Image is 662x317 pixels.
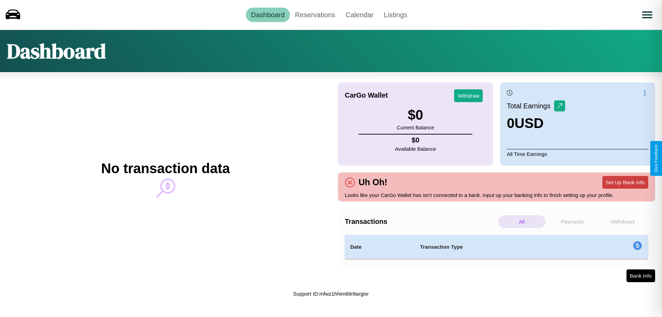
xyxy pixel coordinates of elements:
p: Total Earnings [507,100,554,112]
h1: Dashboard [7,37,106,65]
p: Withdraws [599,215,646,228]
p: Support ID: mfwz1hhim66r8argixr [293,289,369,298]
h4: CarGo Wallet [345,91,388,99]
a: Dashboard [246,8,290,22]
h4: Transactions [345,218,496,226]
p: All [498,215,545,228]
h3: 0 USD [507,116,565,131]
button: Open menu [638,5,657,24]
h4: Uh Oh! [355,177,391,187]
button: Withdraw [454,89,483,102]
button: Bank Info [626,269,655,282]
p: Payments [549,215,596,228]
p: All Time Earnings [507,149,648,159]
h4: $ 0 [395,136,436,144]
h2: No transaction data [101,161,230,176]
h4: Date [350,243,409,251]
p: Current Balance [397,123,434,132]
h4: Transaction Type [420,243,576,251]
p: Looks like your CarGo Wallet has isn't connected to a bank. Input up your banking info to finish ... [345,190,648,200]
a: Reservations [290,8,341,22]
a: Calendar [340,8,379,22]
h3: $ 0 [397,107,434,123]
a: Listings [379,8,412,22]
button: Set Up Bank Info [602,176,648,189]
table: simple table [345,235,648,259]
p: Available Balance [395,144,436,153]
div: Give Feedback [654,145,659,172]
